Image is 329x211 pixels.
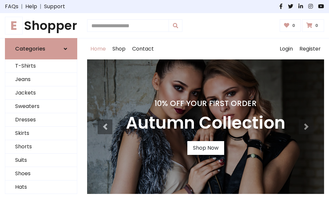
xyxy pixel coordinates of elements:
[314,23,320,29] span: 0
[5,154,77,167] a: Suits
[302,19,324,32] a: 0
[5,127,77,140] a: Skirts
[5,73,77,86] a: Jeans
[129,38,157,59] a: Contact
[15,46,45,52] h6: Categories
[5,113,77,127] a: Dresses
[5,100,77,113] a: Sweaters
[5,3,18,11] a: FAQs
[5,59,77,73] a: T-Shirts
[44,3,65,11] a: Support
[126,99,285,108] h4: 10% Off Your First Order
[37,3,44,11] span: |
[5,18,77,33] h1: Shopper
[109,38,129,59] a: Shop
[5,17,23,34] span: E
[5,140,77,154] a: Shorts
[296,38,324,59] a: Register
[276,38,296,59] a: Login
[5,18,77,33] a: EShopper
[291,23,297,29] span: 0
[5,180,77,194] a: Hats
[5,86,77,100] a: Jackets
[280,19,301,32] a: 0
[187,141,224,155] a: Shop Now
[126,113,285,133] h3: Autumn Collection
[5,167,77,180] a: Shoes
[18,3,25,11] span: |
[87,38,109,59] a: Home
[25,3,37,11] a: Help
[5,38,77,59] a: Categories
